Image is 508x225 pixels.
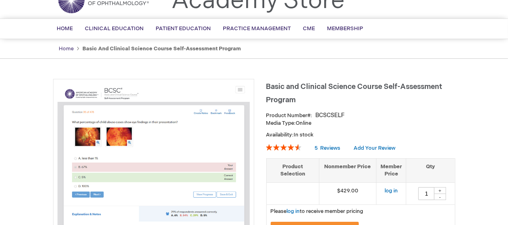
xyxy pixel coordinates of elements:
[223,25,291,32] span: Practice Management
[83,45,241,52] strong: Basic and Clinical Science Course Self-Assessment Program
[376,158,406,182] th: Member Price
[266,112,313,119] strong: Product Number
[85,25,144,32] span: Clinical Education
[385,188,398,194] a: log in
[266,83,442,104] span: Basic and Clinical Science Course Self-Assessment Program
[156,25,211,32] span: Patient Education
[319,182,376,204] td: $429.00
[434,194,446,200] div: -
[57,25,73,32] span: Home
[316,111,345,120] div: BCSCSELF
[294,132,314,138] span: In stock
[266,131,455,139] p: Availability:
[266,120,455,127] p: Online
[266,120,296,126] strong: Media Type:
[271,208,364,215] span: Please to receive member pricing
[266,144,302,151] div: 92%
[315,145,342,151] a: 5 Reviews
[315,145,318,151] span: 5
[287,208,300,215] a: log in
[406,158,455,182] th: Qty
[303,25,315,32] span: CME
[321,145,341,151] span: Reviews
[434,187,446,194] div: +
[319,158,376,182] th: Nonmember Price
[418,187,434,200] input: Qty
[354,145,396,151] a: Add Your Review
[267,158,319,182] th: Product Selection
[327,25,364,32] span: Membership
[59,45,74,52] a: Home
